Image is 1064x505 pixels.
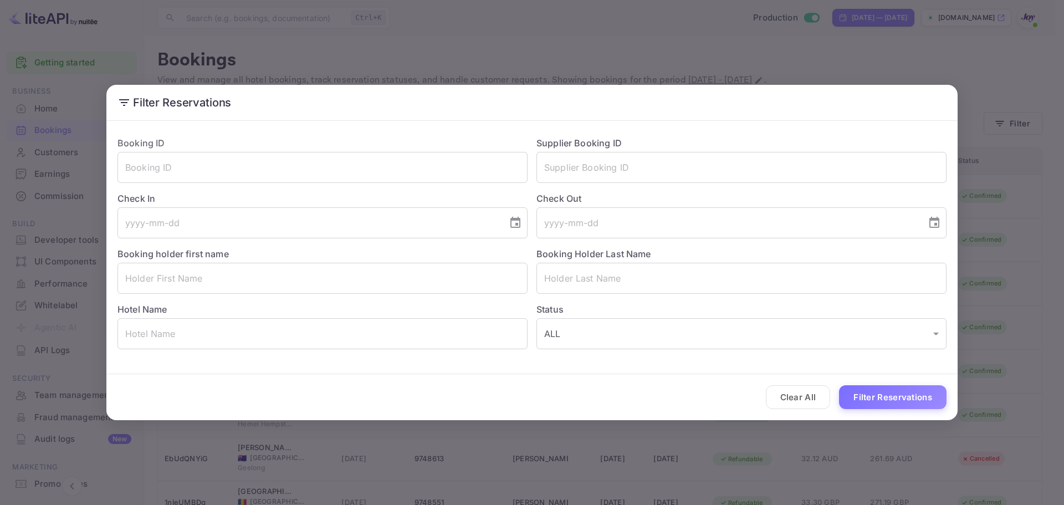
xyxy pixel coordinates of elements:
[117,304,167,315] label: Hotel Name
[106,85,958,120] h2: Filter Reservations
[117,248,229,259] label: Booking holder first name
[536,303,947,316] label: Status
[117,192,528,205] label: Check In
[839,385,947,409] button: Filter Reservations
[536,152,947,183] input: Supplier Booking ID
[766,385,831,409] button: Clear All
[536,318,947,349] div: ALL
[536,207,919,238] input: yyyy-mm-dd
[536,137,622,149] label: Supplier Booking ID
[504,212,526,234] button: Choose date
[923,212,945,234] button: Choose date
[536,192,947,205] label: Check Out
[117,152,528,183] input: Booking ID
[536,248,651,259] label: Booking Holder Last Name
[117,207,500,238] input: yyyy-mm-dd
[117,318,528,349] input: Hotel Name
[536,263,947,294] input: Holder Last Name
[117,137,165,149] label: Booking ID
[117,263,528,294] input: Holder First Name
